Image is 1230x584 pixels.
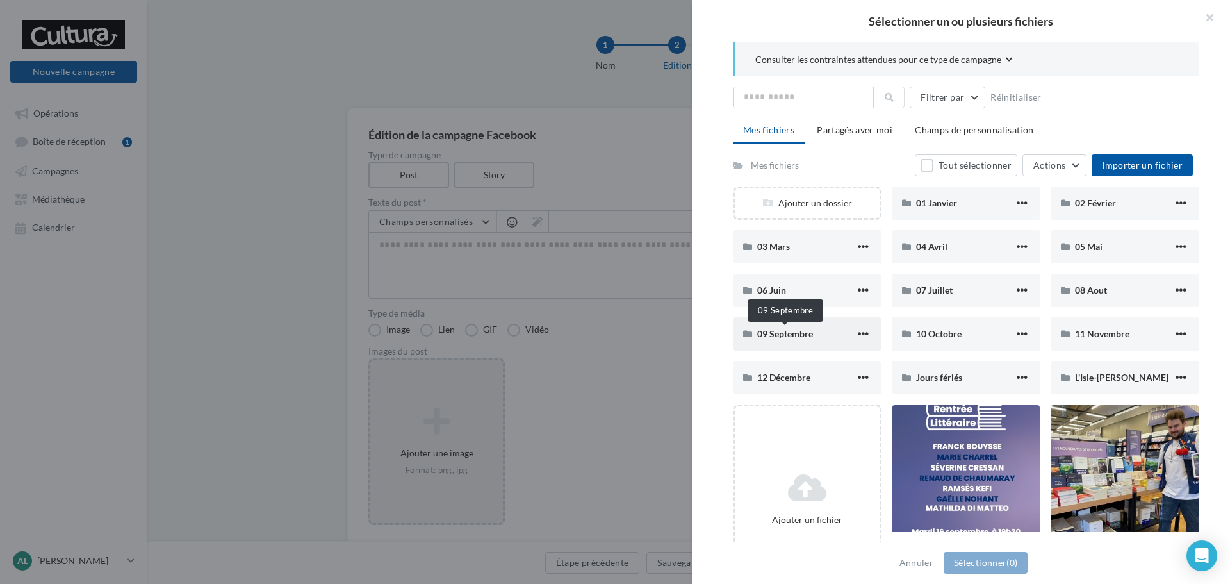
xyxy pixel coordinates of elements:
[1092,154,1193,176] button: Importer un fichier
[757,241,790,252] span: 03 Mars
[944,552,1028,574] button: Sélectionner(0)
[1075,197,1116,208] span: 02 Février
[916,372,962,383] span: Jours fériés
[817,124,892,135] span: Partagés avec moi
[1033,160,1065,171] span: Actions
[757,285,786,296] span: 06 Juin
[915,124,1033,135] span: Champs de personnalisation
[735,197,880,210] div: Ajouter un dossier
[916,328,962,339] span: 10 Octobre
[1022,154,1086,176] button: Actions
[712,15,1209,27] h2: Sélectionner un ou plusieurs fichiers
[757,328,813,339] span: 09 Septembre
[748,299,823,322] div: 09 Septembre
[1006,557,1017,568] span: (0)
[755,53,1001,66] span: Consulter les contraintes attendues pour ce type de campagne
[743,124,794,135] span: Mes fichiers
[985,90,1047,105] button: Réinitialiser
[1186,540,1217,571] div: Open Intercom Messenger
[755,53,1013,69] button: Consulter les contraintes attendues pour ce type de campagne
[916,241,947,252] span: 04 Avril
[740,513,874,526] div: Ajouter un fichier
[1075,241,1103,252] span: 05 Mai
[1075,285,1107,296] span: 08 Aout
[757,372,810,383] span: 12 Décembre
[916,197,957,208] span: 01 Janvier
[915,154,1017,176] button: Tout sélectionner
[751,159,799,172] div: Mes fichiers
[894,555,939,571] button: Annuler
[1075,372,1168,383] span: L'Isle-[PERSON_NAME]
[910,87,985,108] button: Filtrer par
[916,285,953,296] span: 07 Juillet
[1075,328,1129,339] span: 11 Novembre
[1102,160,1183,171] span: Importer un fichier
